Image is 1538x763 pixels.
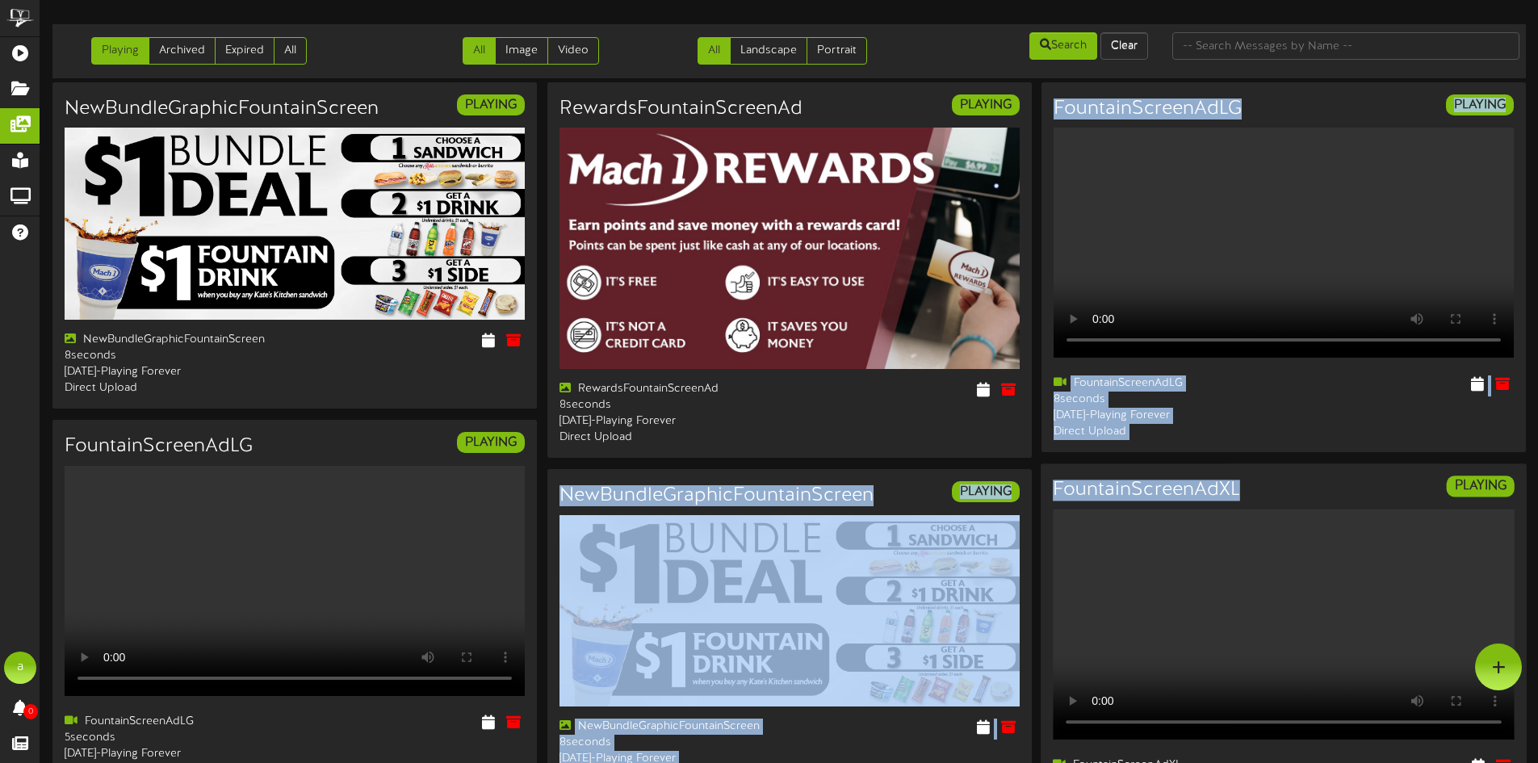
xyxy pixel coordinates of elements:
[65,348,283,364] div: 8 seconds
[463,37,496,65] a: All
[1054,408,1272,424] div: [DATE] - Playing Forever
[559,397,777,413] div: 8 seconds
[1100,32,1148,60] button: Clear
[465,435,517,450] strong: PLAYING
[1053,509,1515,740] video: Your browser does not support HTML5 video.
[65,380,283,396] div: Direct Upload
[1054,128,1514,358] video: Your browser does not support HTML5 video.
[1172,32,1519,60] input: -- Search Messages by Name --
[1054,99,1242,119] h3: FountainScreenAdLG
[559,485,874,506] h3: NewBundleGraphicFountainScreen
[1054,424,1272,440] div: Direct Upload
[149,37,216,65] a: Archived
[1455,479,1507,493] strong: PLAYING
[559,99,803,119] h3: RewardsFountainScreenAd
[65,332,283,348] div: NewBundleGraphicFountainScreen
[960,98,1012,112] strong: PLAYING
[65,99,379,119] h3: NewBundleGraphicFountainScreen
[65,466,525,696] video: Your browser does not support HTML5 video.
[559,430,777,446] div: Direct Upload
[698,37,731,65] a: All
[1054,375,1272,392] div: FountainScreenAdLG
[274,37,307,65] a: All
[465,98,517,112] strong: PLAYING
[547,37,599,65] a: Video
[730,37,807,65] a: Landscape
[559,381,777,397] div: RewardsFountainScreenAd
[23,704,38,719] span: 0
[215,37,274,65] a: Expired
[65,730,283,746] div: 5 seconds
[807,37,867,65] a: Portrait
[559,735,777,751] div: 8 seconds
[65,364,283,380] div: [DATE] - Playing Forever
[960,484,1012,499] strong: PLAYING
[65,714,283,730] div: FountainScreenAdLG
[65,128,525,320] img: 4a19d62e-2de4-4fd2-9782-b1ed2d03fee0.jpg
[1053,480,1240,501] h3: FountainScreenAdXL
[1054,392,1272,408] div: 8 seconds
[559,515,1020,707] img: 9f4d2c50-469b-40bf-b8bc-6911bf7561fe.jpg
[559,128,1020,368] img: fbd5e452-78e2-4446-b3d9-6431444f05b3.jpg
[4,652,36,684] div: a
[65,436,253,457] h3: FountainScreenAdLG
[91,37,149,65] a: Playing
[559,719,777,735] div: NewBundleGraphicFountainScreen
[559,413,777,430] div: [DATE] - Playing Forever
[495,37,548,65] a: Image
[1454,98,1506,112] strong: PLAYING
[65,746,283,762] div: [DATE] - Playing Forever
[1029,32,1097,60] button: Search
